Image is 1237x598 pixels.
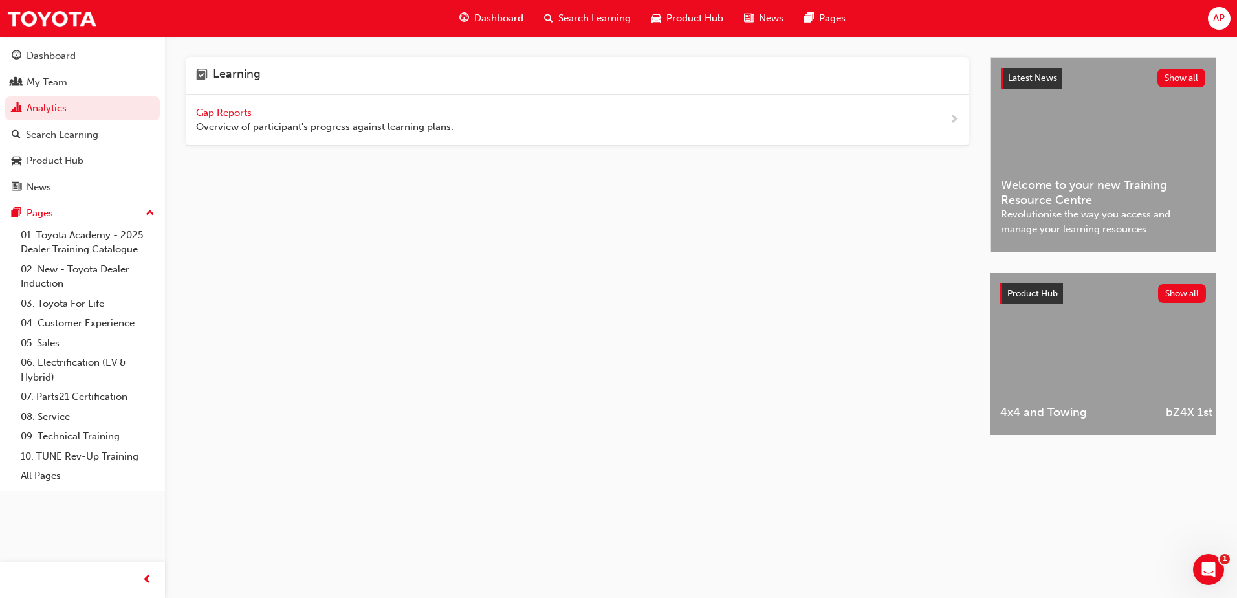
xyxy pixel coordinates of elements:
a: Dashboard [5,44,160,68]
a: 04. Customer Experience [16,313,160,333]
a: Latest NewsShow all [1001,68,1205,89]
span: Revolutionise the way you access and manage your learning resources. [1001,207,1205,236]
button: Show all [1157,69,1206,87]
a: News [5,175,160,199]
span: search-icon [544,10,553,27]
a: guage-iconDashboard [449,5,534,32]
span: Product Hub [1007,288,1058,299]
span: pages-icon [804,10,814,27]
span: Dashboard [474,11,523,26]
span: guage-icon [12,50,21,62]
span: people-icon [12,77,21,89]
div: Pages [27,206,53,221]
a: 02. New - Toyota Dealer Induction [16,260,160,294]
span: car-icon [12,155,21,167]
a: 08. Service [16,407,160,427]
span: car-icon [651,10,661,27]
span: Overview of participant's progress against learning plans. [196,120,454,135]
div: Product Hub [27,153,83,168]
a: news-iconNews [734,5,794,32]
span: pages-icon [12,208,21,219]
span: chart-icon [12,103,21,115]
span: Gap Reports [196,107,254,118]
button: Pages [5,201,160,225]
span: search-icon [12,129,21,141]
button: Show all [1158,284,1207,303]
a: 4x4 and Towing [990,273,1155,435]
span: news-icon [12,182,21,194]
span: Pages [819,11,846,26]
span: news-icon [744,10,754,27]
a: 05. Sales [16,333,160,353]
span: AP [1213,11,1225,26]
span: News [759,11,783,26]
a: search-iconSearch Learning [534,5,641,32]
span: 4x4 and Towing [1000,405,1144,420]
span: Welcome to your new Training Resource Centre [1001,178,1205,207]
a: Latest NewsShow allWelcome to your new Training Resource CentreRevolutionise the way you access a... [990,57,1216,252]
span: 1 [1220,554,1230,564]
div: My Team [27,75,67,90]
h4: Learning [213,67,261,84]
span: prev-icon [142,572,152,588]
span: next-icon [949,112,959,128]
a: 03. Toyota For Life [16,294,160,314]
a: 01. Toyota Academy - 2025 Dealer Training Catalogue [16,225,160,260]
span: Latest News [1008,72,1057,83]
a: 06. Electrification (EV & Hybrid) [16,353,160,387]
button: DashboardMy TeamAnalyticsSearch LearningProduct HubNews [5,41,160,201]
span: guage-icon [459,10,469,27]
div: Search Learning [26,127,98,142]
div: News [27,180,51,195]
a: Gap Reports Overview of participant's progress against learning plans.next-icon [186,95,969,146]
span: learning-icon [196,67,208,84]
span: up-icon [146,205,155,222]
a: 10. TUNE Rev-Up Training [16,447,160,467]
a: Product HubShow all [1000,283,1206,304]
span: Search Learning [558,11,631,26]
button: AP [1208,7,1231,30]
img: Trak [6,4,97,33]
a: 09. Technical Training [16,426,160,447]
a: All Pages [16,466,160,486]
a: car-iconProduct Hub [641,5,734,32]
a: My Team [5,71,160,94]
a: Search Learning [5,123,160,147]
div: Dashboard [27,49,76,63]
span: Product Hub [666,11,723,26]
a: Product Hub [5,149,160,173]
a: 07. Parts21 Certification [16,387,160,407]
a: Analytics [5,96,160,120]
a: pages-iconPages [794,5,856,32]
iframe: Intercom live chat [1193,554,1224,585]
